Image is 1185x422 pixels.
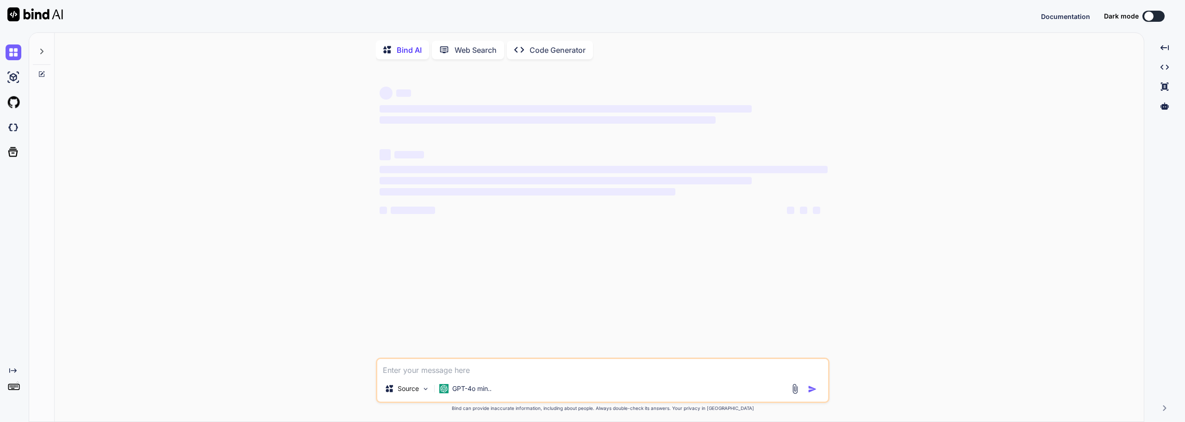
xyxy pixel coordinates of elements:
[380,116,716,124] span: ‌
[422,385,430,393] img: Pick Models
[6,69,21,85] img: ai-studio
[6,44,21,60] img: chat
[380,188,675,195] span: ‌
[380,87,393,100] span: ‌
[380,207,387,214] span: ‌
[6,94,21,110] img: githubLight
[6,120,21,135] img: darkCloudIdeIcon
[380,149,391,160] span: ‌
[530,44,586,56] p: Code Generator
[391,207,435,214] span: ‌
[452,384,492,393] p: GPT-4o min..
[439,384,449,393] img: GPT-4o mini
[1041,13,1090,20] span: Documentation
[7,7,63,21] img: Bind AI
[787,207,794,214] span: ‌
[1104,12,1139,21] span: Dark mode
[1041,12,1090,21] button: Documentation
[813,207,820,214] span: ‌
[397,44,422,56] p: Bind AI
[380,177,751,184] span: ‌
[380,105,751,113] span: ‌
[800,207,807,214] span: ‌
[455,44,497,56] p: Web Search
[376,405,829,412] p: Bind can provide inaccurate information, including about people. Always double-check its answers....
[394,151,424,158] span: ‌
[380,166,828,173] span: ‌
[790,384,800,394] img: attachment
[808,384,817,394] img: icon
[398,384,419,393] p: Source
[396,89,411,97] span: ‌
